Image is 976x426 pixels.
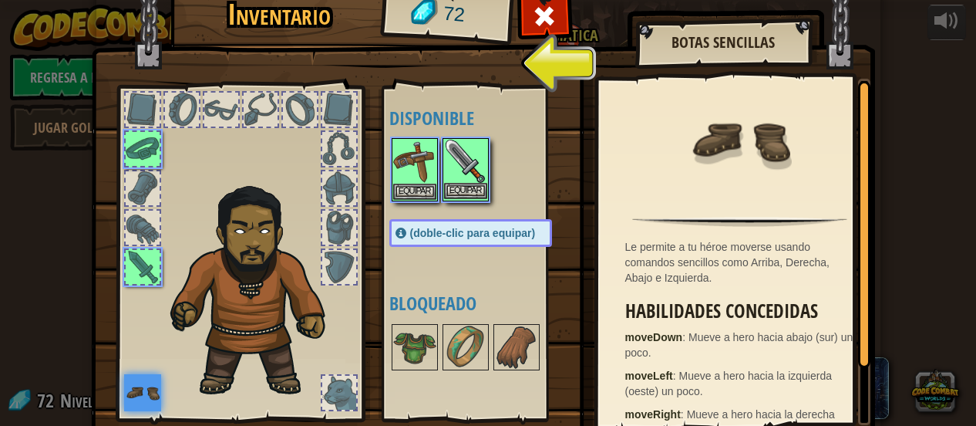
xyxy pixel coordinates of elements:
[410,227,536,239] span: (doble-clic para equipar)
[651,34,796,51] h2: Botas Sencillas
[682,331,688,343] span: :
[495,326,538,369] img: portrait.png
[625,239,863,286] div: Le permite a tu héroe moverse usando comandos sencillos como Arriba, Derecha, Abajo e Izquierda.
[681,408,687,421] span: :
[625,301,863,322] h3: Habilidades concedidas
[625,331,853,359] span: Mueve a hero hacia abajo (sur) un poco.
[393,184,436,200] button: Equipar
[632,217,846,227] img: hr.png
[124,374,161,411] img: portrait.png
[444,140,487,183] img: portrait.png
[625,408,681,421] strong: moveRight
[389,293,583,313] h4: Bloqueado
[690,90,790,191] img: portrait.png
[625,370,673,382] strong: moveLeft
[393,326,436,369] img: portrait.png
[444,183,487,199] button: Equipar
[444,326,487,369] img: portrait.png
[389,108,583,128] h4: Disponible
[163,174,352,399] img: duelist_hair.png
[625,370,832,397] span: Mueve a hero hacia la izquierda (oeste) un poco.
[393,140,436,183] img: portrait.png
[625,331,683,343] strong: moveDown
[673,370,679,382] span: :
